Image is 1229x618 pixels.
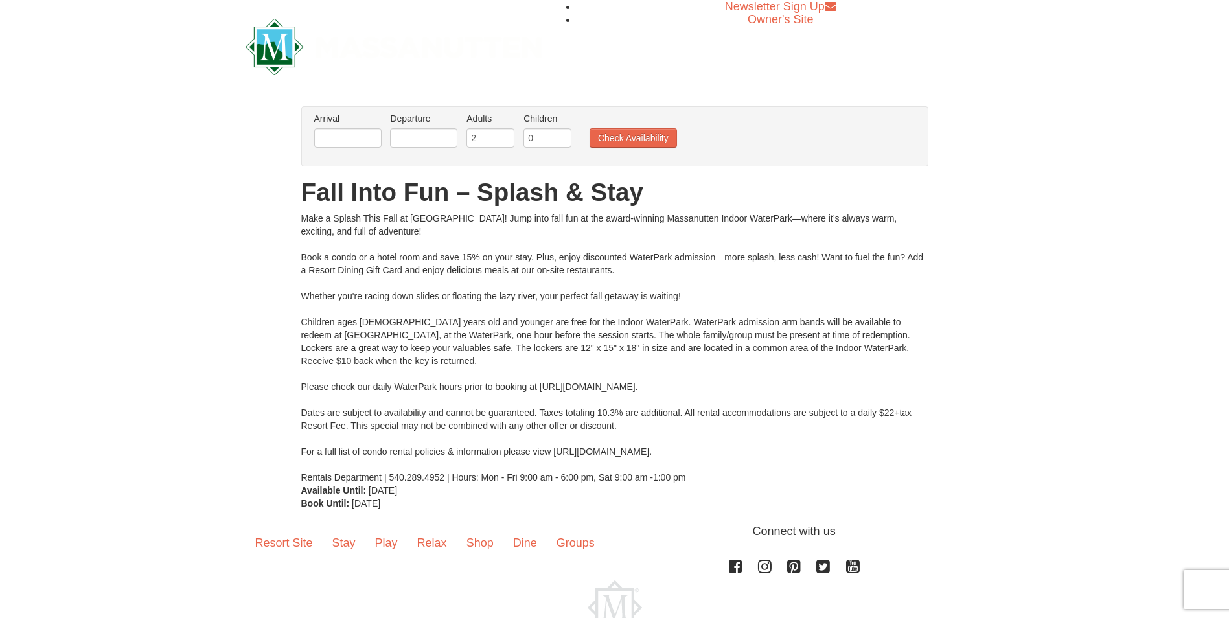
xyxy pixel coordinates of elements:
[301,498,350,509] strong: Book Until:
[390,112,457,125] label: Departure
[352,498,380,509] span: [DATE]
[523,112,571,125] label: Children
[365,523,408,563] a: Play
[301,179,928,205] h1: Fall Into Fun – Splash & Stay
[246,523,984,540] p: Connect with us
[466,112,514,125] label: Adults
[457,523,503,563] a: Shop
[314,112,382,125] label: Arrival
[246,523,323,563] a: Resort Site
[246,30,542,60] a: Massanutten Resort
[748,13,813,26] a: Owner's Site
[301,485,367,496] strong: Available Until:
[369,485,397,496] span: [DATE]
[547,523,604,563] a: Groups
[590,128,677,148] button: Check Availability
[301,212,928,484] div: Make a Splash This Fall at [GEOGRAPHIC_DATA]! Jump into fall fun at the award-winning Massanutten...
[408,523,457,563] a: Relax
[323,523,365,563] a: Stay
[503,523,547,563] a: Dine
[246,19,542,75] img: Massanutten Resort Logo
